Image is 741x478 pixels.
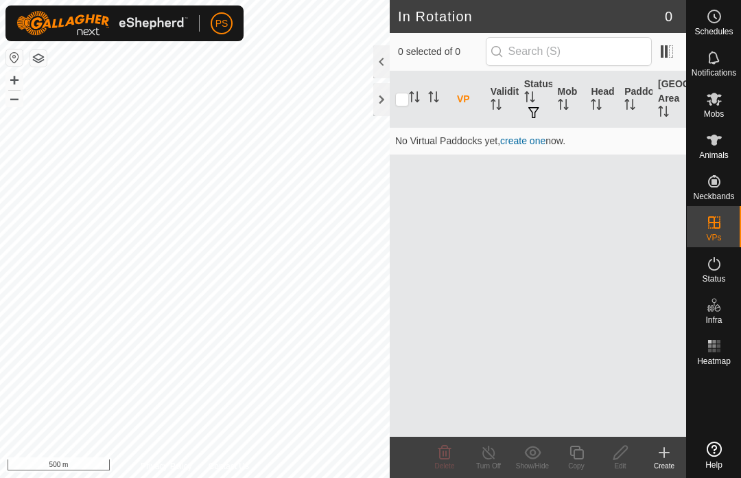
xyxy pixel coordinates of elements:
button: Map Layers [30,50,47,67]
div: Turn Off [467,461,510,471]
span: Notifications [692,69,736,77]
th: [GEOGRAPHIC_DATA] Area [652,71,686,128]
p-sorticon: Activate to sort [558,101,569,112]
span: PS [215,16,228,31]
a: Privacy Policy [141,460,192,473]
span: Delete [435,462,455,470]
img: Gallagher Logo [16,11,188,36]
p-sorticon: Activate to sort [409,93,420,104]
th: Mob [552,71,586,128]
th: Paddock [619,71,652,128]
span: 0 [665,6,672,27]
span: Infra [705,316,722,324]
span: Status [702,275,725,283]
span: 0 selected of 0 [398,45,486,59]
a: create one [500,135,545,146]
button: – [6,90,23,106]
p-sorticon: Activate to sort [491,101,502,112]
span: VPs [706,234,721,242]
h2: In Rotation [398,8,665,25]
a: Contact Us [209,460,249,473]
div: Show/Hide [510,461,554,471]
div: Copy [554,461,598,471]
button: Reset Map [6,49,23,66]
div: Edit [598,461,642,471]
td: No Virtual Paddocks yet, now. [390,127,686,155]
span: Animals [699,151,729,159]
th: Validity [485,71,519,128]
input: Search (S) [486,37,652,66]
th: Status [519,71,552,128]
a: Help [687,436,741,475]
th: Head [585,71,619,128]
span: Schedules [694,27,733,36]
button: + [6,72,23,89]
p-sorticon: Activate to sort [591,101,602,112]
span: Mobs [704,110,724,118]
span: Help [705,461,722,469]
span: Heatmap [697,357,731,365]
p-sorticon: Activate to sort [428,93,439,104]
th: VP [451,71,485,128]
p-sorticon: Activate to sort [524,93,535,104]
p-sorticon: Activate to sort [624,101,635,112]
div: Create [642,461,686,471]
span: Neckbands [693,192,734,201]
p-sorticon: Activate to sort [658,108,669,119]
